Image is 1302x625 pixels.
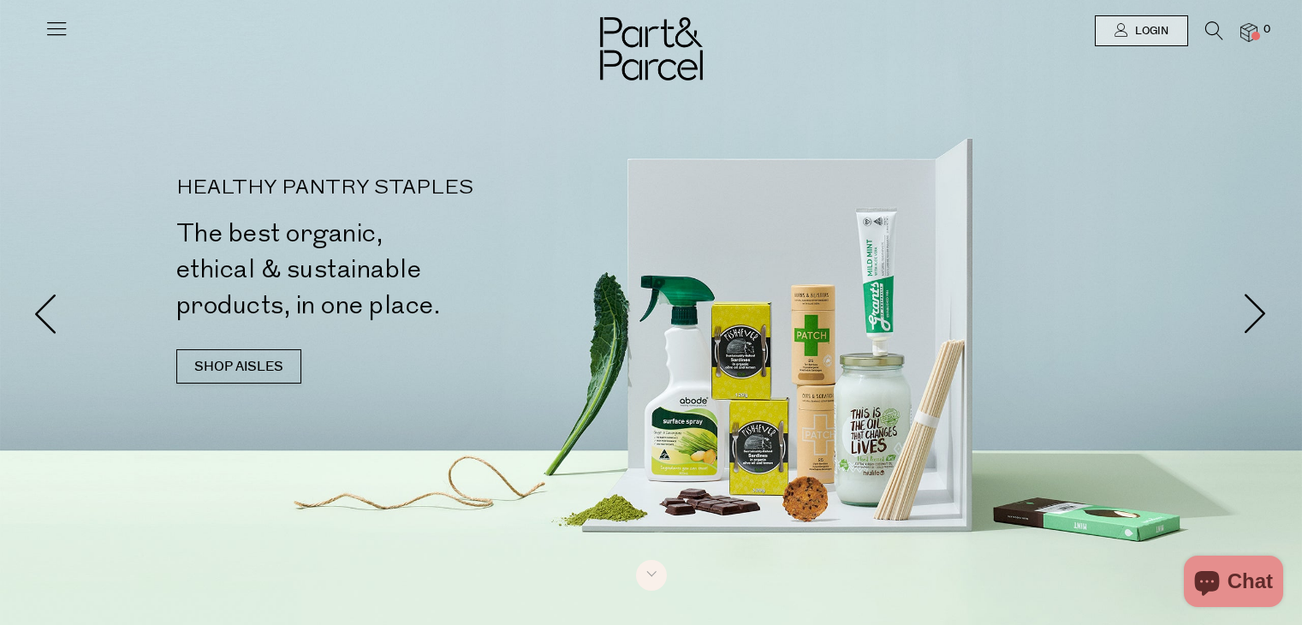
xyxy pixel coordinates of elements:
a: SHOP AISLES [176,349,301,384]
a: Login [1095,15,1188,46]
h2: The best organic, ethical & sustainable products, in one place. [176,216,658,324]
span: 0 [1259,22,1275,38]
inbox-online-store-chat: Shopify online store chat [1179,556,1288,611]
span: Login [1131,24,1168,39]
p: HEALTHY PANTRY STAPLES [176,178,658,199]
img: Part&Parcel [600,17,703,80]
a: 0 [1240,23,1257,41]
